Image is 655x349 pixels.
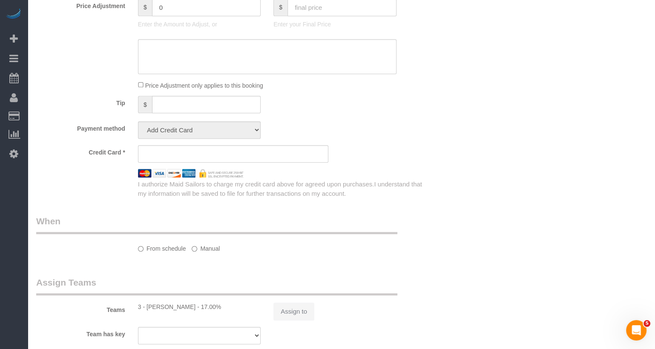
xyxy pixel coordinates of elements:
[30,303,132,314] label: Teams
[138,180,422,197] span: I understand that my information will be saved to file for further transactions on my account.
[192,246,197,252] input: Manual
[138,246,144,252] input: From schedule
[644,320,650,327] span: 5
[36,215,397,234] legend: When
[30,121,132,133] label: Payment method
[145,150,322,158] iframe: Secure card payment input frame
[132,169,250,177] img: credit cards
[138,20,261,29] p: Enter the Amount to Adjust, or
[273,20,396,29] p: Enter your Final Price
[192,241,220,253] label: Manual
[138,303,261,311] div: 3 - [PERSON_NAME] - 17.00%
[626,320,646,340] iframe: Intercom live chat
[5,9,22,20] img: Automaid Logo
[30,327,132,338] label: Team has key
[138,241,186,253] label: From schedule
[138,96,152,113] span: $
[36,276,397,295] legend: Assign Teams
[30,145,132,157] label: Credit Card *
[30,96,132,107] label: Tip
[145,82,263,89] span: Price Adjustment only applies to this booking
[132,180,437,198] div: I authorize Maid Sailors to charge my credit card above for agreed upon purchases.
